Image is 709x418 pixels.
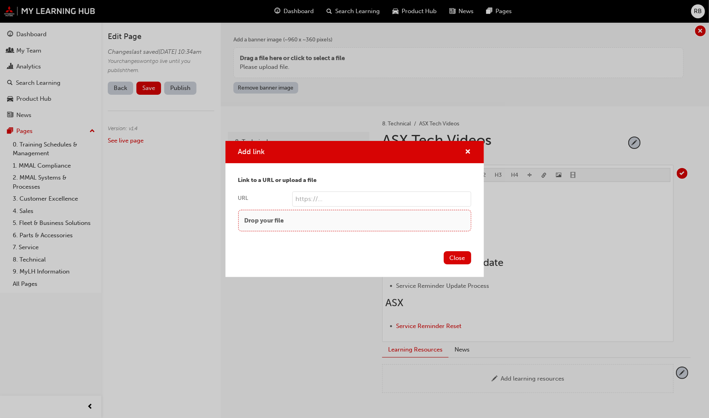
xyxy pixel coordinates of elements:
[292,191,471,207] input: URL
[238,194,249,202] div: URL
[465,149,471,156] span: cross-icon
[444,251,471,264] button: Close
[245,216,284,225] p: Drop your file
[238,176,471,185] p: Link to a URL or upload a file
[225,141,484,277] div: Add link
[238,147,265,156] span: Add link
[238,210,471,232] div: Drop your file
[465,147,471,157] button: cross-icon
